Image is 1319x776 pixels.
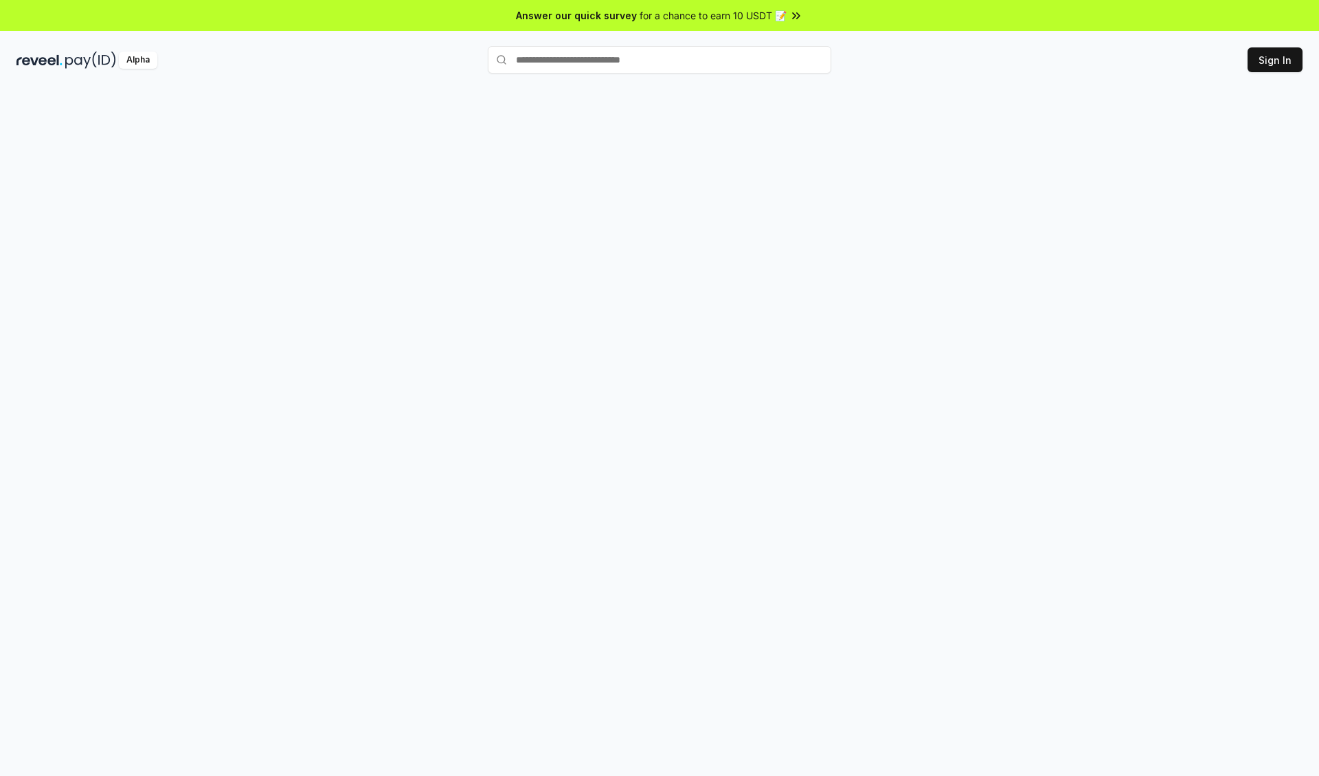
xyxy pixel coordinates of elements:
span: Answer our quick survey [516,8,637,23]
button: Sign In [1248,47,1303,72]
img: reveel_dark [16,52,63,69]
div: Alpha [119,52,157,69]
span: for a chance to earn 10 USDT 📝 [640,8,787,23]
img: pay_id [65,52,116,69]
